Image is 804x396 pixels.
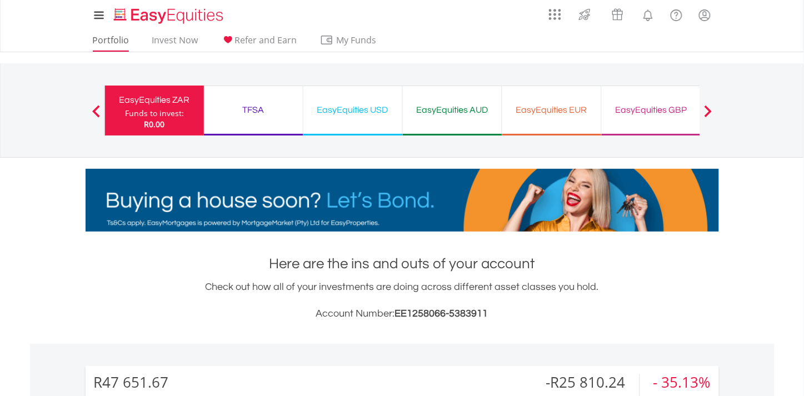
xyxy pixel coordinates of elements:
[94,374,169,390] div: R47 651.67
[86,254,719,274] h1: Here are the ins and outs of your account
[86,279,719,322] div: Check out how all of your investments are doing across different asset classes you hold.
[86,169,719,232] img: EasyMortage Promotion Banner
[85,111,107,122] button: Previous
[144,119,164,129] span: R0.00
[112,7,228,25] img: EasyEquities_Logo.png
[509,102,595,118] div: EasyEquities EUR
[608,6,627,23] img: vouchers-v2.svg
[109,3,228,25] a: Home page
[601,3,634,23] a: Vouchers
[608,102,694,118] div: EasyEquities GBP
[410,102,495,118] div: EasyEquities AUD
[112,92,197,108] div: EasyEquities ZAR
[576,6,594,23] img: thrive-v2.svg
[662,3,691,25] a: FAQ's and Support
[542,3,568,21] a: AppsGrid
[546,374,640,390] div: -R25 810.24
[691,3,719,27] a: My Profile
[395,308,488,319] span: EE1258066-5383911
[125,108,184,119] div: Funds to invest:
[211,102,296,118] div: TFSA
[320,33,393,47] span: My Funds
[86,306,719,322] h3: Account Number:
[653,374,711,390] div: - 35.13%
[310,102,396,118] div: EasyEquities USD
[697,111,719,122] button: Next
[148,34,203,52] a: Invest Now
[88,34,134,52] a: Portfolio
[549,8,561,21] img: grid-menu-icon.svg
[217,34,302,52] a: Refer and Earn
[634,3,662,25] a: Notifications
[235,34,297,46] span: Refer and Earn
